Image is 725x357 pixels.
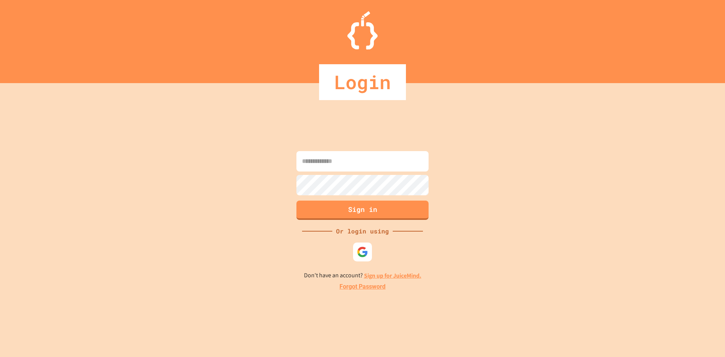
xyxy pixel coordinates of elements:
[364,272,421,280] a: Sign up for JuiceMind.
[662,294,717,326] iframe: chat widget
[339,282,386,291] a: Forgot Password
[347,11,378,49] img: Logo.svg
[357,246,368,258] img: google-icon.svg
[319,64,406,100] div: Login
[304,271,421,280] p: Don't have an account?
[332,227,393,236] div: Or login using
[296,201,429,220] button: Sign in
[693,327,717,349] iframe: chat widget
